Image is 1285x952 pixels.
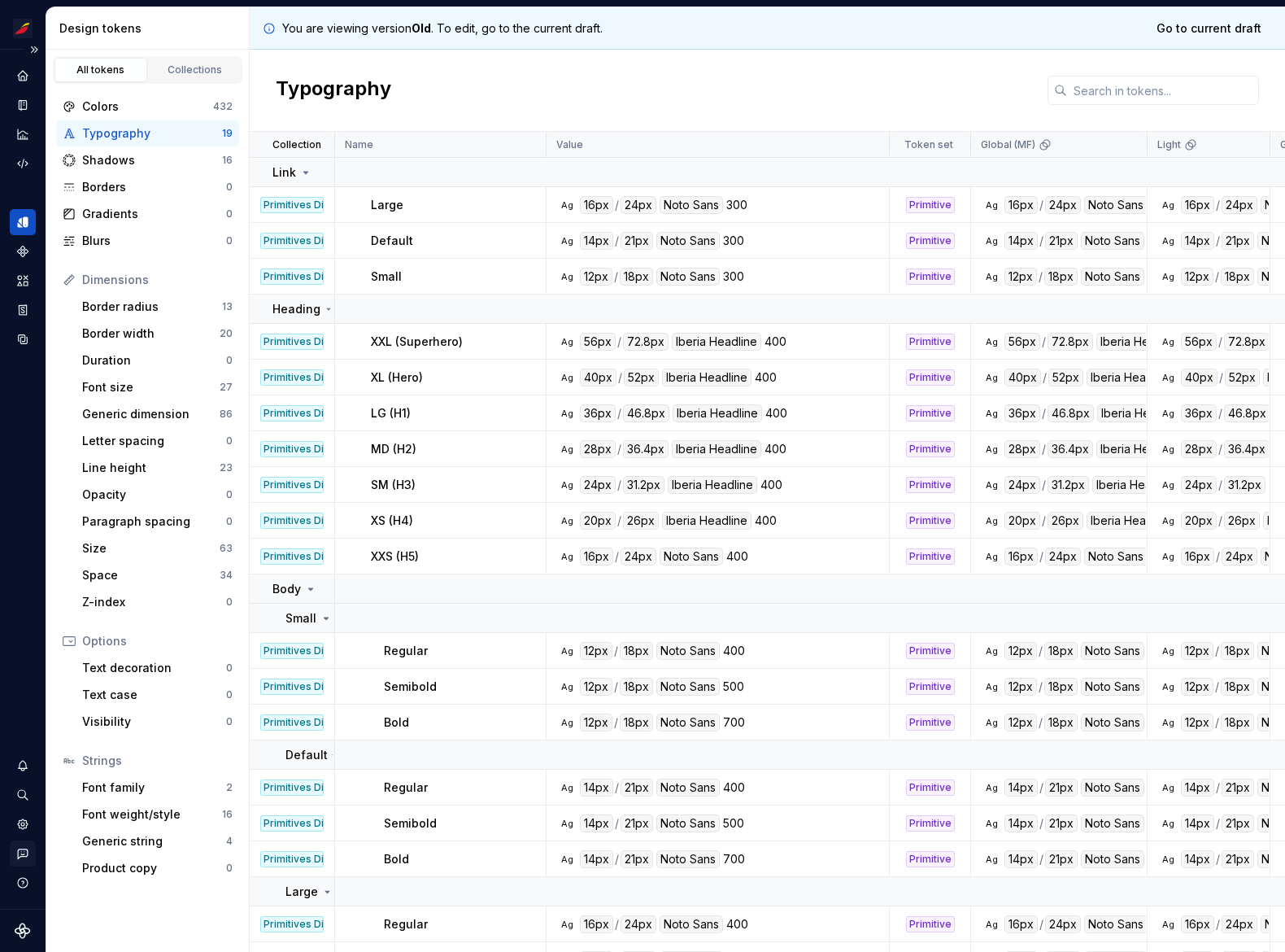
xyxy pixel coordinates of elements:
[560,478,573,491] div: Ag
[10,326,36,352] a: Data sources
[1216,196,1220,214] div: /
[76,655,239,681] a: Text decoration0
[82,540,220,557] div: Size
[560,781,573,794] div: Ag
[76,801,239,828] a: Font weight/style16
[10,782,36,808] div: Search ⌘K
[906,441,955,457] div: Primitive
[371,405,411,421] p: LG (H1)
[10,841,36,867] button: Contact support
[1218,476,1222,494] div: /
[56,201,239,227] a: Gradients0
[580,404,616,422] div: 36px
[580,232,613,250] div: 14px
[56,228,239,254] a: Blurs0
[1045,196,1081,214] div: 24px
[560,234,573,247] div: Ag
[82,433,226,449] div: Letter spacing
[10,297,36,323] a: Storybook stories
[556,138,583,151] p: Value
[10,209,36,235] a: Design tokens
[985,443,998,456] div: Ag
[76,455,239,481] a: Line height23
[623,512,659,530] div: 26px
[1161,407,1174,420] div: Ag
[1048,404,1094,422] div: 46.8px
[623,440,669,458] div: 36.4px
[1084,196,1148,214] div: Noto Sans
[1146,14,1272,43] a: Go to current draft
[1161,514,1174,527] div: Ag
[371,334,463,350] p: XXL (Superhero)
[985,716,998,729] div: Ag
[82,460,220,476] div: Line height
[1161,335,1174,348] div: Ag
[56,174,239,200] a: Borders0
[1004,369,1041,386] div: 40px
[76,535,239,561] a: Size63
[560,550,573,563] div: Ag
[985,478,998,491] div: Ag
[614,268,618,286] div: /
[1004,333,1040,351] div: 56px
[76,428,239,454] a: Letter spacing0
[617,440,621,458] div: /
[226,354,233,367] div: 0
[617,404,621,422] div: /
[1092,476,1182,494] div: Iberia Headline
[1004,476,1040,494] div: 24px
[1222,232,1254,250] div: 21px
[1161,817,1174,830] div: Ag
[1096,440,1186,458] div: Iberia Headline
[765,404,787,422] div: 400
[10,811,36,837] a: Settings
[15,923,31,939] svg: Supernova Logo
[82,567,220,583] div: Space
[560,644,573,657] div: Ag
[1045,232,1078,250] div: 21px
[985,335,998,348] div: Ag
[13,19,33,38] img: 55604660-494d-44a9-beb2-692398e9940a.png
[662,512,751,530] div: Iberia Headline
[560,335,573,348] div: Ag
[1161,550,1174,563] div: Ag
[673,404,762,422] div: Iberia Headline
[617,512,621,530] div: /
[985,918,998,931] div: Ag
[10,92,36,118] div: Documentation
[623,476,664,494] div: 31.2px
[906,334,955,350] div: Primitive
[10,268,36,294] a: Assets
[1218,404,1222,422] div: /
[82,860,226,876] div: Product copy
[82,594,226,610] div: Z-index
[1156,20,1261,37] span: Go to current draft
[82,179,226,195] div: Borders
[985,781,998,794] div: Ag
[226,234,233,247] div: 0
[1004,404,1040,422] div: 36px
[981,138,1035,151] p: Global (MF)
[1039,268,1043,286] div: /
[1048,440,1093,458] div: 36.4px
[371,269,402,285] p: Small
[10,121,36,147] a: Analytics
[10,151,36,177] div: Code automation
[723,232,744,250] div: 300
[371,233,413,249] p: Default
[755,369,777,386] div: 400
[623,333,669,351] div: 72.8px
[1004,268,1037,286] div: 12px
[1161,781,1174,794] div: Ag
[59,20,242,37] div: Design tokens
[82,406,220,422] div: Generic dimension
[1048,369,1083,386] div: 52px
[226,835,233,848] div: 4
[1097,404,1187,422] div: Iberia Headline
[726,196,747,214] div: 300
[1039,232,1043,250] div: /
[226,488,233,501] div: 0
[1161,478,1174,491] div: Ag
